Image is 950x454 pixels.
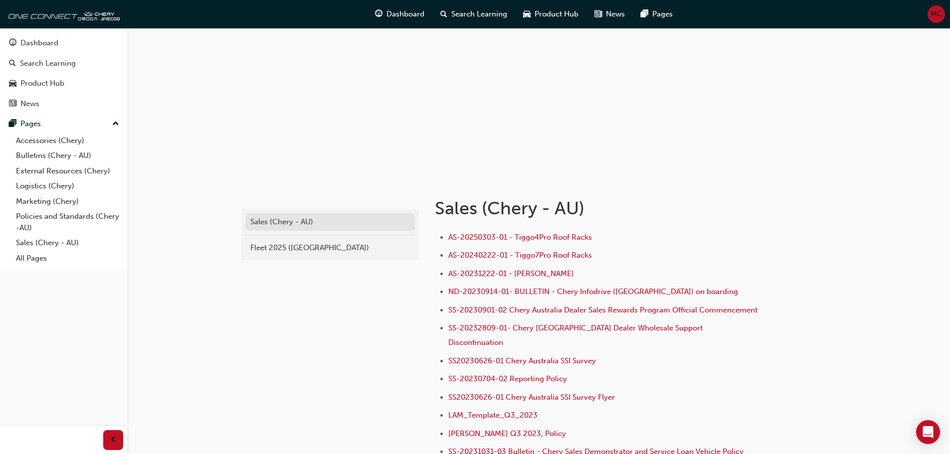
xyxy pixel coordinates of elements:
div: Sales (Chery - AU) [250,216,410,228]
h1: Sales (Chery - AU) [435,197,762,219]
a: AS-20240222-01 - Tiggo7Pro Roof Racks [448,251,592,260]
div: Pages [20,118,41,130]
a: SS-20230901-02 Chery Australia Dealer Sales Rewards Program Official Commencement [448,305,758,314]
a: Marketing (Chery) [12,194,123,209]
a: News [4,95,123,113]
img: oneconnect [5,4,120,24]
a: Product Hub [4,74,123,93]
div: Search Learning [20,58,76,69]
a: search-iconSearch Learning [432,4,515,24]
a: Bulletins (Chery - AU) [12,148,123,163]
a: Search Learning [4,54,123,73]
span: Search Learning [451,8,507,20]
a: guage-iconDashboard [367,4,432,24]
span: car-icon [523,8,531,20]
button: MC [928,5,945,23]
a: SS20230626-01 Chery Australia SSI Survey [448,356,596,365]
a: AS-20231222-01 - [PERSON_NAME] [448,269,574,278]
div: Product Hub [20,78,64,89]
div: Open Intercom Messenger [916,420,940,444]
div: Fleet 2025 ([GEOGRAPHIC_DATA]) [250,242,410,254]
div: News [20,98,39,110]
span: guage-icon [9,39,16,48]
a: SS-20232809-01- Chery [GEOGRAPHIC_DATA] Dealer Wholesale Support Discontinuation [448,323,705,347]
a: LAM_Template_Q3_2023 [448,411,538,420]
a: Accessories (Chery) [12,133,123,149]
a: Sales (Chery - AU) [245,213,415,231]
span: Dashboard [386,8,424,20]
span: prev-icon [110,434,117,447]
span: pages-icon [9,120,16,129]
span: search-icon [440,8,447,20]
a: [PERSON_NAME] Q3 2023, Policy [448,429,566,438]
span: Pages [652,8,673,20]
a: news-iconNews [586,4,633,24]
span: MC [931,8,943,20]
span: Product Hub [535,8,578,20]
a: All Pages [12,251,123,266]
span: news-icon [594,8,602,20]
button: Pages [4,115,123,133]
a: Dashboard [4,34,123,52]
a: AS-20250303-01 - Tiggo4Pro Roof Racks [448,233,592,242]
span: car-icon [9,79,16,88]
a: Logistics (Chery) [12,178,123,194]
button: DashboardSearch LearningProduct HubNews [4,32,123,115]
span: up-icon [112,118,119,131]
div: Dashboard [20,37,58,49]
span: News [606,8,625,20]
a: External Resources (Chery) [12,163,123,179]
span: pages-icon [641,8,648,20]
a: car-iconProduct Hub [515,4,586,24]
span: news-icon [9,100,16,109]
span: search-icon [9,59,16,68]
a: pages-iconPages [633,4,681,24]
span: guage-icon [375,8,382,20]
a: SS20230626-01 Chery Australia SSI Survey Flyer [448,393,615,402]
a: ND-20230914-01- BULLETIN - Chery Infodrive ([GEOGRAPHIC_DATA]) on boarding [448,287,738,296]
a: Sales (Chery - AU) [12,235,123,251]
a: Fleet 2025 ([GEOGRAPHIC_DATA]) [245,239,415,257]
a: Policies and Standards (Chery -AU) [12,209,123,235]
a: SS-20230704-02 Reporting Policy [448,374,567,383]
